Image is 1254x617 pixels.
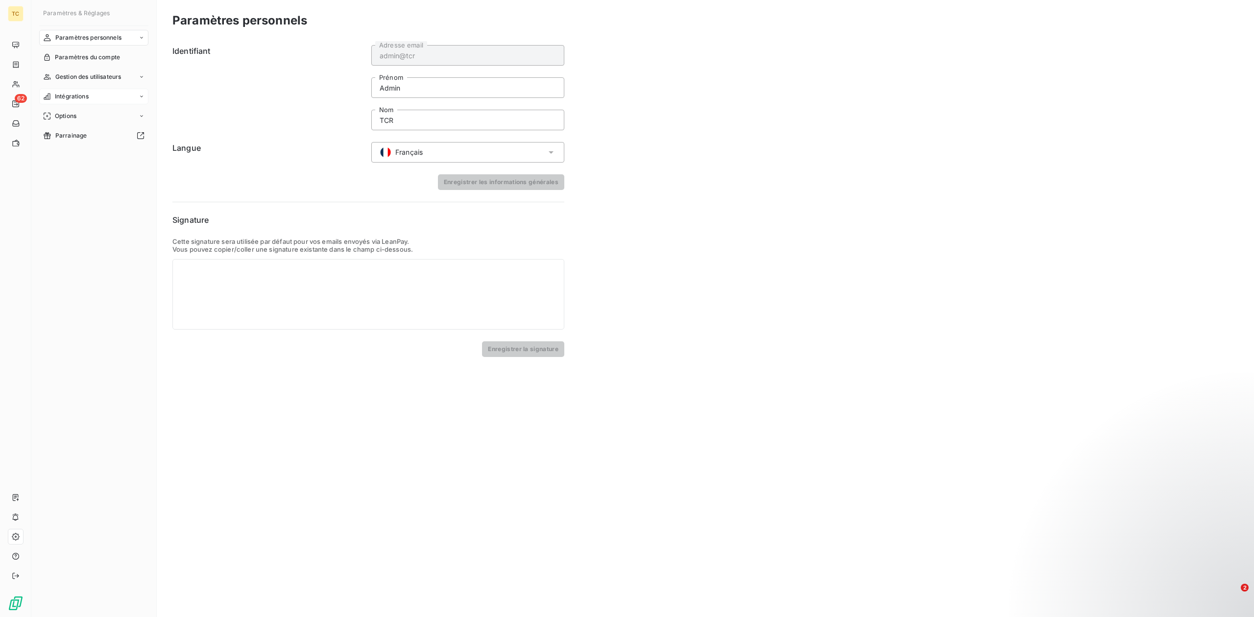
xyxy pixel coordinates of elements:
h6: Signature [172,214,564,226]
span: Paramètres & Réglages [43,9,110,17]
p: Vous pouvez copier/coller une signature existante dans le champ ci-dessous. [172,245,564,253]
a: Parrainage [39,128,148,143]
iframe: Intercom notifications message [1058,522,1254,591]
input: placeholder [371,77,564,98]
h3: Paramètres personnels [172,12,307,29]
input: placeholder [371,110,564,130]
div: TC [8,6,24,22]
h6: Langue [172,142,365,163]
input: placeholder [371,45,564,66]
h6: Identifiant [172,45,365,130]
button: Enregistrer la signature [482,341,564,357]
button: Enregistrer les informations générales [438,174,564,190]
span: Paramètres du compte [55,53,120,62]
span: Options [55,112,76,120]
span: Parrainage [55,131,87,140]
span: 62 [15,94,27,103]
a: Paramètres du compte [39,49,148,65]
span: Gestion des utilisateurs [55,72,121,81]
img: Logo LeanPay [8,595,24,611]
span: Paramètres personnels [55,33,121,42]
iframe: Intercom live chat [1221,584,1244,607]
span: Français [395,147,423,157]
span: Intégrations [55,92,89,101]
span: 2 [1241,584,1249,592]
p: Cette signature sera utilisée par défaut pour vos emails envoyés via LeanPay. [172,237,564,245]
